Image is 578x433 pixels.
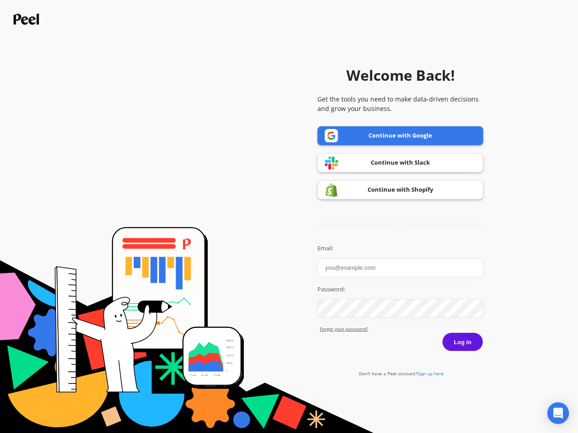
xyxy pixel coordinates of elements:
[325,183,338,197] img: Shopify logo
[346,64,455,86] h1: Welcome Back!
[547,402,569,424] div: Open Intercom Messenger
[317,126,483,145] a: Continue with Google
[14,14,42,25] img: Peel
[320,326,483,332] a: Forgot yout password?
[317,153,483,172] a: Continue with Slack
[317,285,483,294] label: Password:
[442,332,483,351] button: Log in
[325,129,338,143] img: Google logo
[317,258,483,277] input: you@example.com
[325,156,338,170] img: Slack logo
[317,244,483,253] label: Email:
[317,180,483,199] a: Continue with Shopify
[359,370,444,377] a: Don't have a Peel account?Sign up here
[417,370,444,377] span: Sign up here
[317,94,483,113] p: Get the tools you need to make data-driven decisions and grow your business.
[317,221,483,227] div: or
